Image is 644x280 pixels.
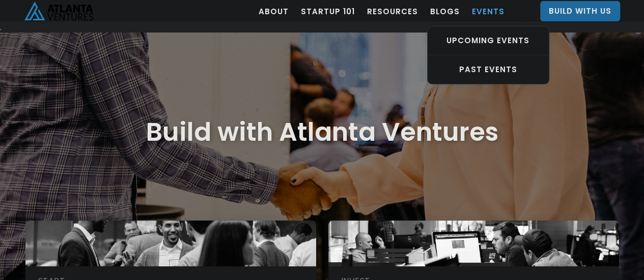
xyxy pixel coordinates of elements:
[428,65,549,75] div: PAST EVENTS
[146,116,498,147] h1: Build with Atlanta Ventures
[428,55,549,84] a: PAST EVENTS
[540,1,620,21] a: Build With Us
[428,26,549,55] a: UPCOMING EVENTS
[428,36,549,46] div: UPCOMING EVENTS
